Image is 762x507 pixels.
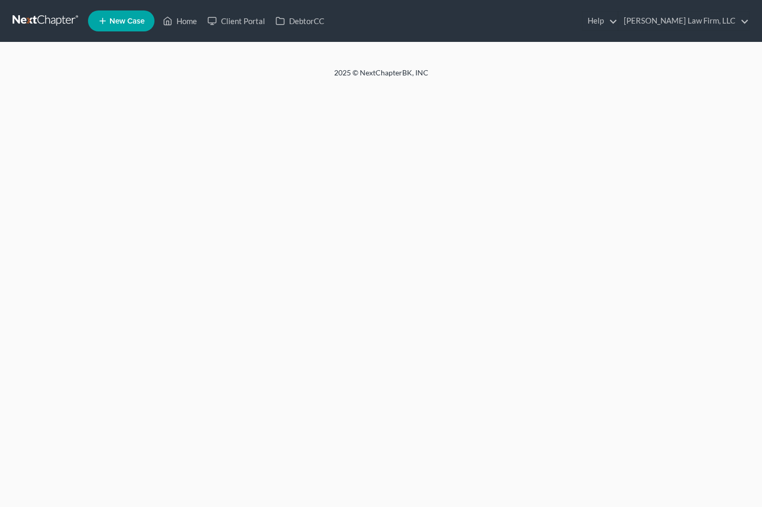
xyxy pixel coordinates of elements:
[158,12,202,30] a: Home
[88,10,154,31] new-legal-case-button: New Case
[270,12,329,30] a: DebtorCC
[202,12,270,30] a: Client Portal
[619,12,749,30] a: [PERSON_NAME] Law Firm, LLC
[83,68,680,86] div: 2025 © NextChapterBK, INC
[582,12,617,30] a: Help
